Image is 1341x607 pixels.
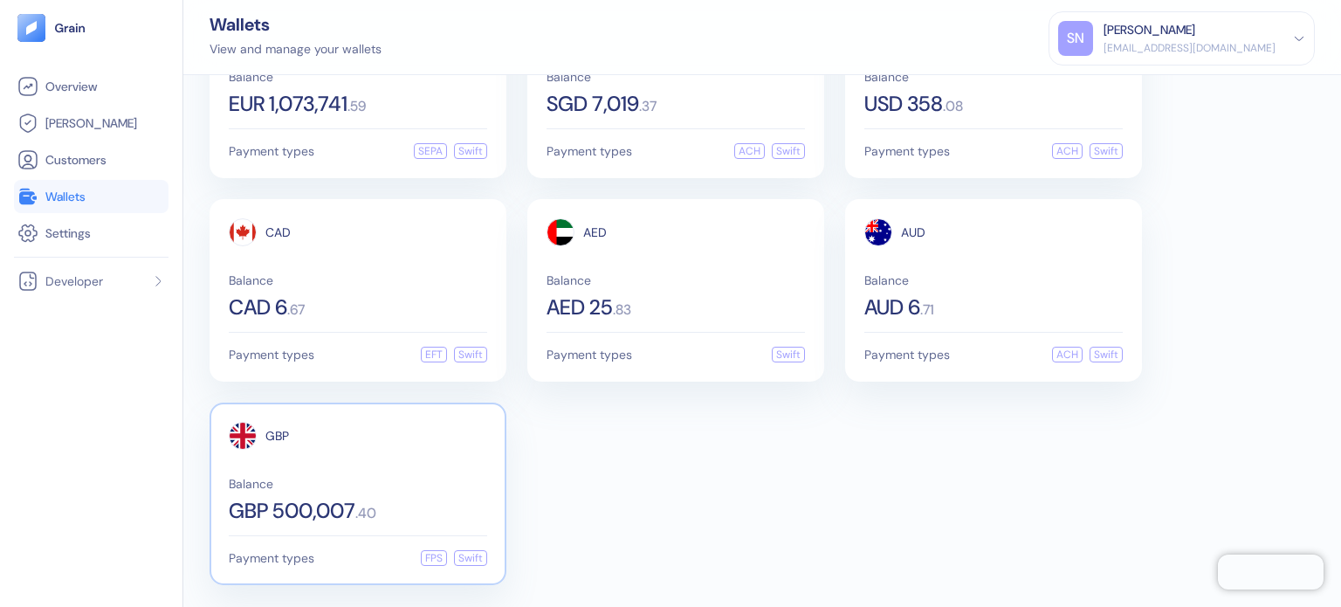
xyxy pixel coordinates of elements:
[414,143,447,159] div: SEPA
[1218,555,1324,590] iframe: Chatra live chat
[229,348,314,361] span: Payment types
[454,347,487,362] div: Swift
[1052,143,1083,159] div: ACH
[229,552,314,564] span: Payment types
[864,71,1123,83] span: Balance
[547,93,639,114] span: SGD 7,019
[864,297,920,318] span: AUD 6
[45,114,137,132] span: [PERSON_NAME]
[920,303,934,317] span: . 71
[547,297,613,318] span: AED 25
[17,186,165,207] a: Wallets
[547,348,632,361] span: Payment types
[772,347,805,362] div: Swift
[229,93,347,114] span: EUR 1,073,741
[17,223,165,244] a: Settings
[547,71,805,83] span: Balance
[943,100,963,114] span: . 08
[864,93,943,114] span: USD 358
[454,550,487,566] div: Swift
[1052,347,1083,362] div: ACH
[772,143,805,159] div: Swift
[1104,21,1195,39] div: [PERSON_NAME]
[45,151,107,169] span: Customers
[17,149,165,170] a: Customers
[45,188,86,205] span: Wallets
[265,430,289,442] span: GBP
[734,143,765,159] div: ACH
[864,274,1123,286] span: Balance
[229,297,287,318] span: CAD 6
[583,226,607,238] span: AED
[229,71,487,83] span: Balance
[229,500,355,521] span: GBP 500,007
[45,78,97,95] span: Overview
[1104,40,1276,56] div: [EMAIL_ADDRESS][DOMAIN_NAME]
[229,145,314,157] span: Payment types
[421,550,447,566] div: FPS
[347,100,366,114] span: . 59
[864,348,950,361] span: Payment types
[454,143,487,159] div: Swift
[229,478,487,490] span: Balance
[265,226,291,238] span: CAD
[639,100,657,114] span: . 37
[613,303,631,317] span: . 83
[54,22,86,34] img: logo
[229,274,487,286] span: Balance
[1090,347,1123,362] div: Swift
[17,14,45,42] img: logo-tablet-V2.svg
[355,507,376,521] span: . 40
[864,145,950,157] span: Payment types
[45,272,103,290] span: Developer
[17,113,165,134] a: [PERSON_NAME]
[547,274,805,286] span: Balance
[287,303,305,317] span: . 67
[901,226,925,238] span: AUD
[17,76,165,97] a: Overview
[421,347,447,362] div: EFT
[1058,21,1093,56] div: SN
[1090,143,1123,159] div: Swift
[210,16,382,33] div: Wallets
[547,145,632,157] span: Payment types
[45,224,91,242] span: Settings
[210,40,382,59] div: View and manage your wallets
